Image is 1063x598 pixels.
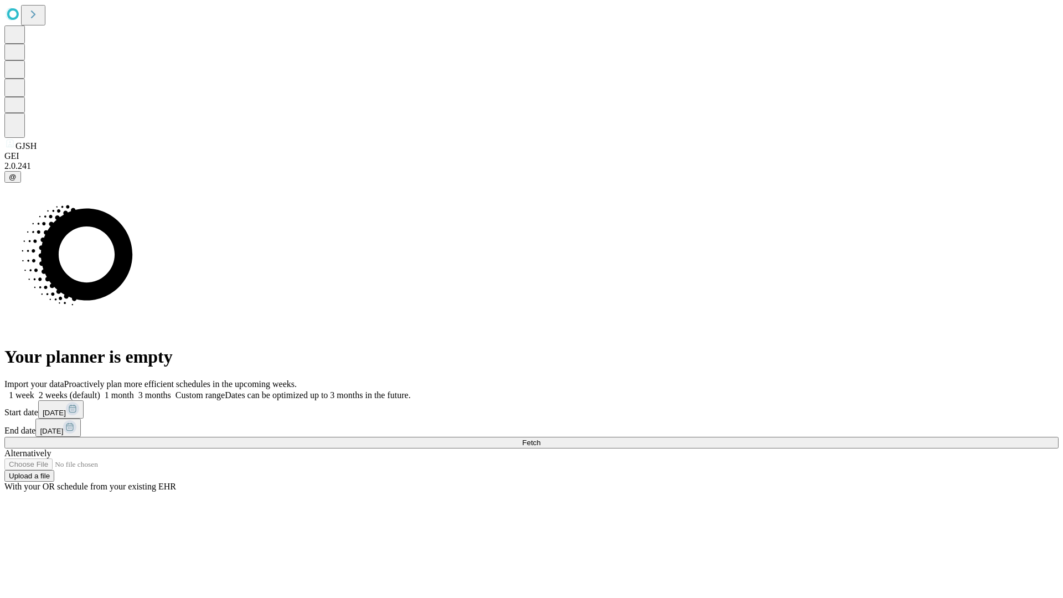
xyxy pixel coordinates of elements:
span: Alternatively [4,448,51,458]
button: Upload a file [4,470,54,482]
div: GEI [4,151,1059,161]
h1: Your planner is empty [4,347,1059,367]
button: [DATE] [38,400,84,419]
div: End date [4,419,1059,437]
div: 2.0.241 [4,161,1059,171]
button: [DATE] [35,419,81,437]
span: Import your data [4,379,64,389]
span: 3 months [138,390,171,400]
button: Fetch [4,437,1059,448]
span: @ [9,173,17,181]
span: GJSH [16,141,37,151]
span: Proactively plan more efficient schedules in the upcoming weeks. [64,379,297,389]
span: 2 weeks (default) [39,390,100,400]
span: Dates can be optimized up to 3 months in the future. [225,390,410,400]
span: [DATE] [43,409,66,417]
button: @ [4,171,21,183]
span: With your OR schedule from your existing EHR [4,482,176,491]
span: Custom range [176,390,225,400]
span: Fetch [522,439,540,447]
span: [DATE] [40,427,63,435]
div: Start date [4,400,1059,419]
span: 1 month [105,390,134,400]
span: 1 week [9,390,34,400]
